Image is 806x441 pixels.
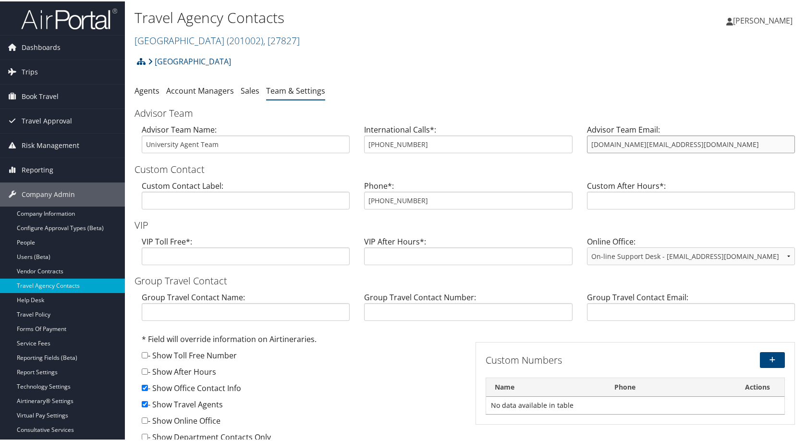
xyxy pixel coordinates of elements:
[142,348,461,365] div: - Show Toll Free Number
[134,290,357,327] div: Group Travel Contact Name:
[134,234,357,271] div: VIP Toll Free*:
[580,179,802,216] div: Custom After Hours*:
[142,365,461,381] div: - Show After Hours
[263,33,300,46] span: , [ 27827 ]
[134,161,802,175] h3: Custom Contact
[166,84,234,95] a: Account Managers
[730,377,784,395] th: Actions: activate to sort column ascending
[266,84,325,95] a: Team & Settings
[22,83,59,107] span: Book Travel
[134,217,802,231] h3: VIP
[580,290,802,327] div: Group Travel Contact Email:
[134,84,159,95] a: Agents
[134,6,580,26] h1: Travel Agency Contacts
[134,105,802,119] h3: Advisor Team
[142,397,461,414] div: - Show Travel Agents
[22,108,72,132] span: Travel Approval
[357,290,579,327] div: Group Travel Contact Number:
[22,132,79,156] span: Risk Management
[726,5,802,34] a: [PERSON_NAME]
[733,14,793,24] span: [PERSON_NAME]
[22,34,61,58] span: Dashboards
[606,377,730,395] th: Phone: activate to sort column ascending
[357,234,579,271] div: VIP After Hours*:
[134,122,357,159] div: Advisor Team Name:
[134,179,357,216] div: Custom Contact Label:
[22,181,75,205] span: Company Admin
[142,332,461,348] div: * Field will override information on Airtineraries.
[486,377,606,395] th: Name: activate to sort column descending
[21,6,117,29] img: airportal-logo.png
[241,84,259,95] a: Sales
[134,273,802,286] h3: Group Travel Contact
[22,157,53,181] span: Reporting
[486,395,784,413] td: No data available in table
[22,59,38,83] span: Trips
[227,33,263,46] span: ( 201002 )
[134,33,300,46] a: [GEOGRAPHIC_DATA]
[486,352,683,366] h3: Custom Numbers
[580,234,802,271] div: Online Office:
[142,381,461,397] div: - Show Office Contact Info
[148,50,231,70] a: [GEOGRAPHIC_DATA]
[357,179,579,216] div: Phone*:
[142,414,461,430] div: - Show Online Office
[357,122,579,159] div: International Calls*:
[580,122,802,159] div: Advisor Team Email:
